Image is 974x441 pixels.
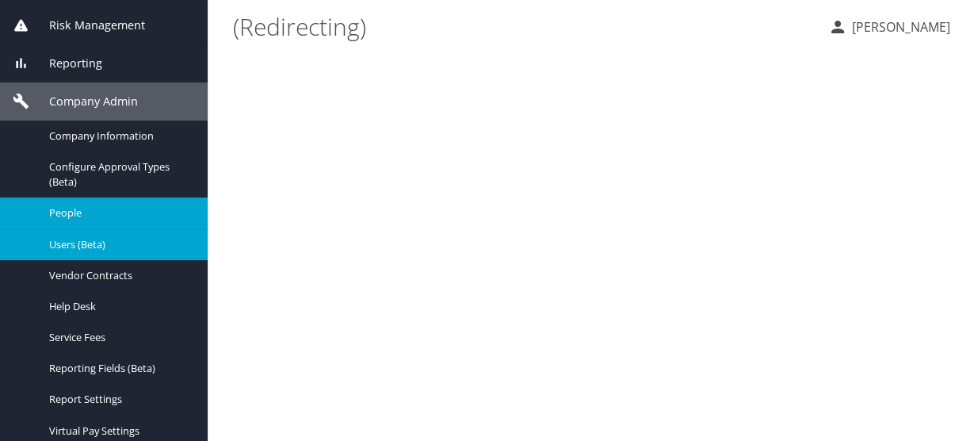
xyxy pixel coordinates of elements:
[49,361,189,376] span: Reporting Fields (Beta)
[233,2,815,51] h1: (Redirecting)
[49,392,189,407] span: Report Settings
[29,17,145,34] span: Risk Management
[49,237,189,252] span: Users (Beta)
[822,13,957,41] button: [PERSON_NAME]
[49,205,189,220] span: People
[49,299,189,314] span: Help Desk
[29,55,102,72] span: Reporting
[49,128,189,144] span: Company Information
[49,330,189,345] span: Service Fees
[847,17,950,36] p: [PERSON_NAME]
[49,268,189,283] span: Vendor Contracts
[29,93,138,110] span: Company Admin
[49,424,189,439] span: Virtual Pay Settings
[49,159,189,190] span: Configure Approval Types (Beta)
